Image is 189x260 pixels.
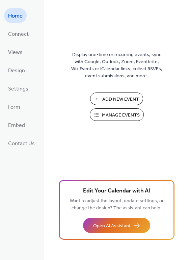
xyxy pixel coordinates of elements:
span: Add New Event [102,96,139,103]
span: Embed [8,120,25,131]
a: Contact Us [4,136,39,151]
a: Embed [4,118,29,132]
button: Open AI Assistant [83,218,150,233]
a: Home [4,8,27,23]
a: Design [4,63,29,78]
span: Manage Events [102,112,140,119]
span: Form [8,102,20,113]
span: Views [8,47,23,58]
span: Display one-time or recurring events, sync with Google, Outlook, Zoom, Eventbrite, Wix Events or ... [71,51,162,80]
a: Settings [4,81,32,96]
span: Want to adjust the layout, update settings, or change the design? The assistant can help. [70,197,164,213]
span: Design [8,66,25,76]
span: Connect [8,29,29,40]
button: Manage Events [90,108,144,121]
a: Form [4,99,24,114]
span: Home [8,11,23,22]
span: Open AI Assistant [93,223,131,230]
span: Settings [8,84,28,95]
span: Edit Your Calendar with AI [83,186,150,196]
span: Contact Us [8,138,35,149]
button: Add New Event [90,93,143,105]
a: Connect [4,26,33,41]
a: Views [4,45,27,59]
